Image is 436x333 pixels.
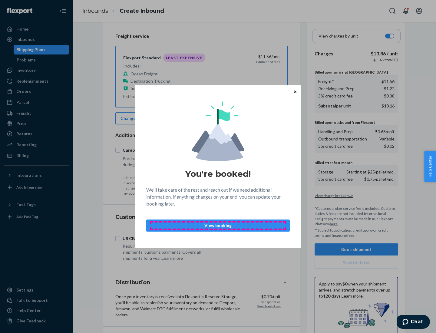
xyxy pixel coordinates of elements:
[146,186,290,207] p: We'll take care of the rest and reach out if we need additional information. If anything changes ...
[151,223,285,229] p: View booking
[192,101,244,161] img: svg+xml,%3Csvg%20viewBox%3D%220%200%20174%20197%22%20fill%3D%22none%22%20xmlns%3D%22http%3A%2F%2F...
[292,88,298,95] button: Close
[185,168,251,179] h1: You're booked!
[14,4,27,10] span: Chat
[146,219,290,232] button: View booking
